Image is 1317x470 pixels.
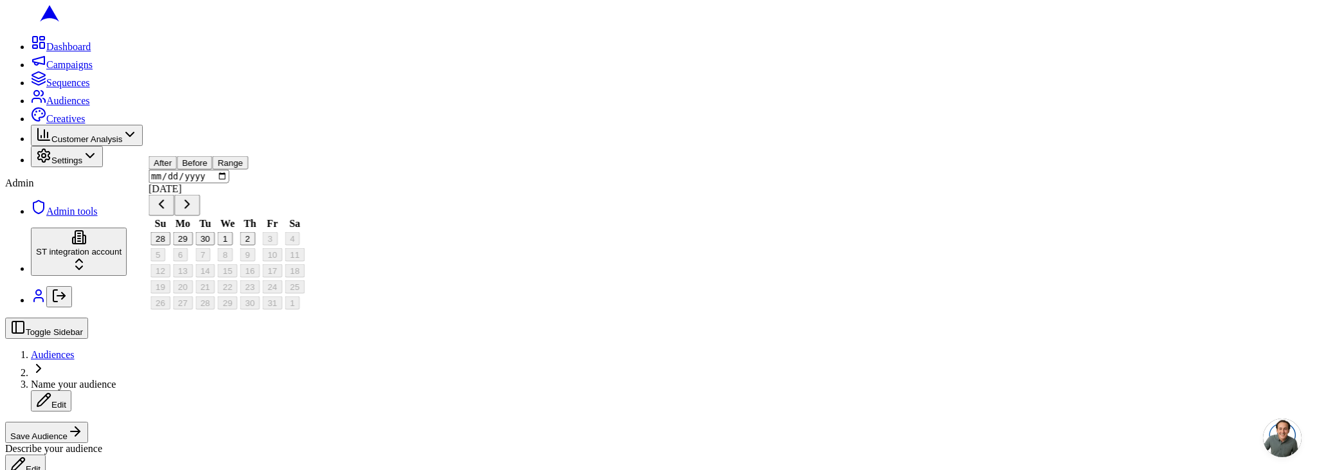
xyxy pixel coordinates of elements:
button: 6 [173,248,188,262]
span: Dashboard [46,41,91,52]
button: 8 [217,248,232,262]
button: 26 [150,296,170,310]
th: Sunday [150,217,171,230]
a: Audiences [31,95,90,106]
button: 10 [262,248,282,262]
a: Dashboard [31,41,91,52]
a: Audiences [31,349,75,360]
button: 30 [195,232,215,246]
button: 2 [240,232,255,246]
span: Audiences [46,95,90,106]
button: 5 [150,248,165,262]
button: 1 [217,232,232,246]
button: 25 [285,280,305,294]
span: Describe your audience [5,443,102,454]
button: 21 [195,280,215,294]
th: Monday [172,217,194,230]
button: 30 [240,296,260,310]
span: Toggle Sidebar [26,327,83,337]
button: Log out [46,286,72,307]
button: Save Audience [5,422,88,443]
span: Sequences [46,77,90,88]
button: Settings [31,146,103,167]
button: 4 [285,232,300,246]
button: 28 [195,296,215,310]
button: 24 [262,280,282,294]
a: Sequences [31,77,90,88]
button: 12 [150,264,170,278]
button: 29 [217,296,237,310]
button: 31 [262,296,282,310]
th: Saturday [284,217,305,230]
span: Campaigns [46,59,93,70]
button: 27 [173,296,193,310]
button: After [149,156,177,170]
span: Edit [51,400,66,410]
button: Before [177,156,212,170]
button: 28 [150,232,170,246]
button: Customer Analysis [31,125,143,146]
button: 11 [285,248,305,262]
nav: breadcrumb [5,349,1312,411]
button: Go to next month [174,195,200,216]
a: Campaigns [31,59,93,70]
th: Friday [262,217,283,230]
button: 13 [173,264,193,278]
button: 17 [262,264,282,278]
button: Go to previous month [149,195,174,216]
span: ST integration account [36,247,122,257]
button: Toggle Sidebar [5,318,88,339]
button: 23 [240,280,260,294]
span: Settings [51,156,82,165]
span: Admin tools [46,206,98,217]
button: Edit [31,390,71,411]
button: Range [212,156,248,170]
div: Admin [5,177,1312,189]
a: Creatives [31,113,85,124]
button: 9 [240,248,255,262]
button: 15 [217,264,237,278]
button: ST integration account [31,228,127,276]
button: 16 [240,264,260,278]
button: 19 [150,280,170,294]
button: 18 [285,264,305,278]
button: 22 [217,280,237,294]
span: Name your audience [31,379,116,390]
div: [DATE] [149,183,307,195]
th: Thursday [239,217,260,230]
div: Open chat [1263,419,1302,457]
span: Customer Analysis [51,134,122,144]
button: 3 [262,232,277,246]
span: Creatives [46,113,85,124]
button: 14 [195,264,215,278]
button: 7 [195,248,210,262]
a: Admin tools [31,206,98,217]
th: Wednesday [217,217,238,230]
button: 29 [173,232,193,246]
th: Tuesday [195,217,216,230]
button: 1 [285,296,300,310]
button: 20 [173,280,193,294]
